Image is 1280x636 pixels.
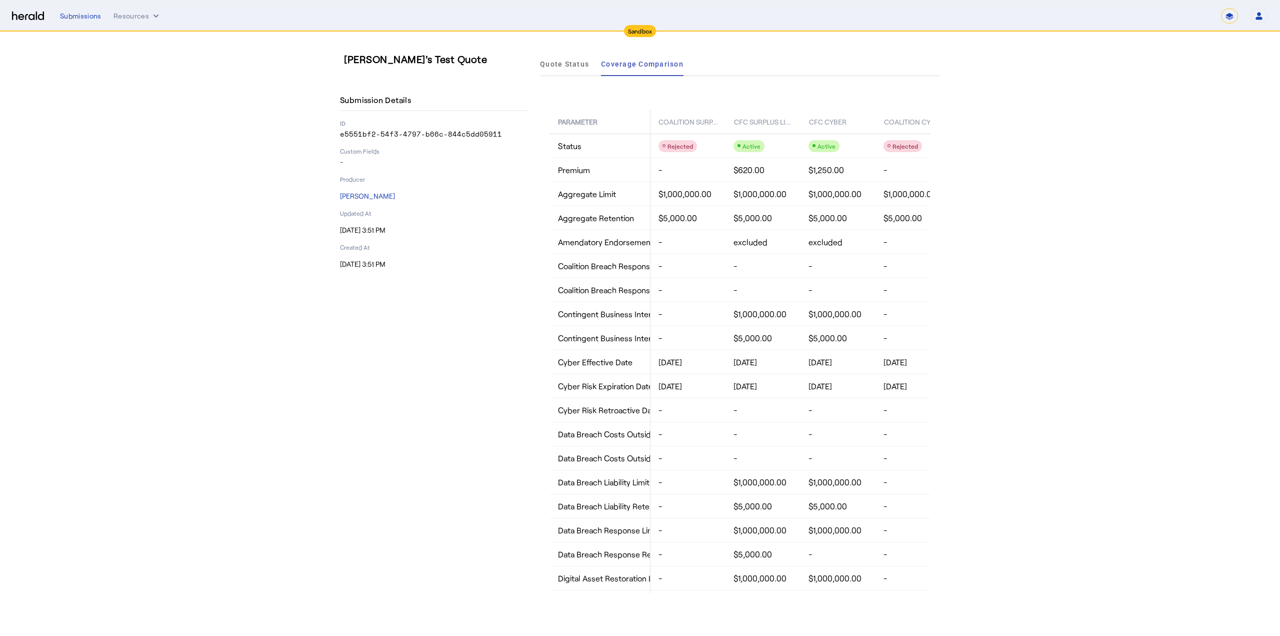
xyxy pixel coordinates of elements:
[725,206,800,230] div: $5,000.00
[650,422,725,446] div: -
[650,158,725,182] div: -
[650,374,725,398] div: [DATE]
[876,110,953,134] div: Coalition Cybe...
[875,422,950,446] div: -
[601,52,683,76] a: Coverage Comparison
[650,230,725,254] div: -
[725,446,800,470] div: -
[817,143,835,150] span: Active
[725,590,800,614] div: $5,000.00
[800,302,875,326] div: $1,000,000.00
[875,542,950,566] div: -
[550,134,650,158] div: Status
[550,542,650,566] div: Data Breach Response Retention
[340,94,415,106] h4: Submission Details
[550,182,650,206] div: Aggregate Limit
[344,52,532,66] h3: [PERSON_NAME]'s Test Quote
[550,158,650,182] div: Premium
[725,326,800,350] div: $5,000.00
[800,566,875,590] div: $1,000,000.00
[875,278,950,302] div: -
[340,157,528,167] p: -
[800,350,875,374] div: [DATE]
[550,326,650,350] div: Contingent Business Interruption Retention
[800,158,875,182] div: $1,250.00
[340,175,528,183] p: Producer
[875,398,950,422] div: -
[875,326,950,350] div: -
[725,278,800,302] div: -
[875,302,950,326] div: -
[892,143,918,150] span: Rejected
[340,209,528,217] p: Updated At
[550,350,650,374] div: Cyber Effective Date
[725,374,800,398] div: [DATE]
[340,243,528,251] p: Created At
[800,590,875,614] div: $5,000.00
[800,398,875,422] div: -
[650,278,725,302] div: -
[875,518,950,542] div: -
[340,191,528,201] p: [PERSON_NAME]
[800,278,875,302] div: -
[875,206,950,230] div: $5,000.00
[550,590,650,614] div: Digital Asset Restoration Retention
[800,230,875,254] div: excluded
[340,119,528,127] p: ID
[725,518,800,542] div: $1,000,000.00
[12,12,44,21] img: Herald Logo
[800,518,875,542] div: $1,000,000.00
[550,374,650,398] div: Cyber Risk Expiration Date
[800,326,875,350] div: $5,000.00
[340,225,528,235] p: [DATE] 3:51 PM
[540,61,589,68] span: Quote Status
[650,518,725,542] div: -
[650,470,725,494] div: -
[725,182,800,206] div: $1,000,000.00
[742,143,760,150] span: Active
[725,254,800,278] div: -
[550,206,650,230] div: Aggregate Retention
[800,494,875,518] div: $5,000.00
[801,110,876,134] div: CFC Cyber
[601,61,683,68] span: Coverage Comparison
[800,542,875,566] div: -
[875,182,950,206] div: $1,000,000.00
[667,143,693,150] span: Rejected
[875,254,950,278] div: -
[800,422,875,446] div: -
[550,446,650,470] div: Data Breach Costs Outside the Limit Retention
[340,259,528,269] p: [DATE] 3:51 PM
[550,518,650,542] div: Data Breach Response Limit
[800,182,875,206] div: $1,000,000.00
[800,374,875,398] div: [DATE]
[875,470,950,494] div: -
[550,278,650,302] div: Coalition Breach Response Service Retention
[725,158,800,182] div: $620.00
[60,11,101,21] div: Submissions
[550,230,650,254] div: Amendatory Endorsement Coverage
[340,129,528,139] p: e5551bf2-54f3-4797-b66c-844c5dd05911
[800,206,875,230] div: $5,000.00
[650,566,725,590] div: -
[650,182,725,206] div: $1,000,000.00
[650,494,725,518] div: -
[550,494,650,518] div: Data Breach Liability Retention
[650,326,725,350] div: -
[725,350,800,374] div: [DATE]
[800,446,875,470] div: -
[875,446,950,470] div: -
[725,494,800,518] div: $5,000.00
[650,542,725,566] div: -
[650,446,725,470] div: -
[650,590,725,614] div: -
[800,470,875,494] div: $1,000,000.00
[550,566,650,590] div: Digital Asset Restoration Limit
[725,542,800,566] div: $5,000.00
[650,302,725,326] div: -
[650,398,725,422] div: -
[875,230,950,254] div: -
[725,422,800,446] div: -
[650,254,725,278] div: -
[875,158,950,182] div: -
